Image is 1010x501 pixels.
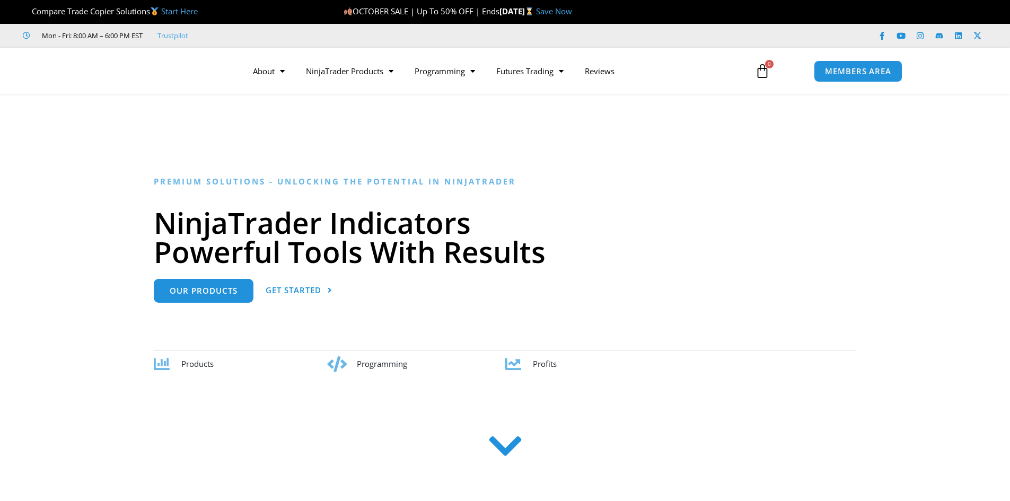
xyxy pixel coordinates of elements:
span: Products [181,358,214,369]
a: Start Here [161,6,198,16]
a: NinjaTrader Products [295,59,404,83]
span: Programming [357,358,407,369]
span: OCTOBER SALE | Up To 50% OFF | Ends [344,6,499,16]
img: 🏆 [23,7,31,15]
a: MEMBERS AREA [814,60,902,82]
a: Reviews [574,59,625,83]
img: 🥇 [151,7,159,15]
img: 🍂 [344,7,352,15]
a: Programming [404,59,486,83]
span: Our Products [170,287,238,295]
span: Compare Trade Copier Solutions [23,6,198,16]
span: 0 [765,60,774,68]
h6: Premium Solutions - Unlocking the Potential in NinjaTrader [154,177,856,187]
span: MEMBERS AREA [825,67,891,75]
a: Save Now [536,6,572,16]
img: ⌛ [525,7,533,15]
h1: NinjaTrader Indicators Powerful Tools With Results [154,208,856,266]
span: Get Started [266,286,321,294]
a: Trustpilot [157,29,188,42]
a: Our Products [154,279,253,303]
a: About [242,59,295,83]
span: Mon - Fri: 8:00 AM – 6:00 PM EST [39,29,143,42]
img: LogoAI | Affordable Indicators – NinjaTrader [108,52,222,90]
a: 0 [739,56,786,86]
a: Get Started [266,279,332,303]
strong: [DATE] [499,6,536,16]
nav: Menu [242,59,743,83]
span: Profits [533,358,557,369]
a: Futures Trading [486,59,574,83]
